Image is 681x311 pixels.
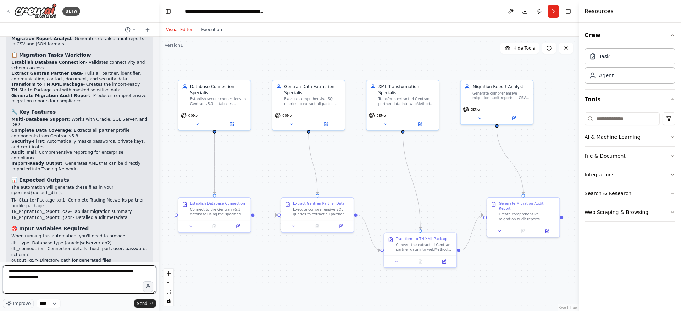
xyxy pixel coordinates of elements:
[164,296,173,306] button: toggle interactivity
[358,212,381,253] g: Edge from 1d8d660f-f6a3-4da6-b633-e14dfa63243a to 8aae9af4-d14f-4c54-b307-d657e3da74ce
[142,26,153,34] button: Start a new chat
[11,108,148,115] h3: 🔧 Key Features
[494,128,526,194] g: Edge from 42513da8-abbf-4523-9fab-f8e3aba92bac to a8fb97a8-f68f-485d-adc6-bd1c0342d2ad
[293,207,350,217] div: Execute comprehensive SQL queries to extract all partner profile data from the Gentran v5.3 datab...
[13,301,31,306] span: Improve
[11,117,148,128] li: : Works with Oracle, SQL Server, and DB2
[305,223,330,230] button: No output available
[11,198,65,203] code: TN_StarterPackage.xml
[11,198,148,209] li: - Complete Trading Networks partner profile package
[11,176,148,183] h3: 📊 Expected Outputs
[11,93,148,104] li: - Produces comprehensive migration reports for compliance
[164,269,173,306] div: React Flow controls
[190,84,247,96] div: Database Connection Specialist
[11,241,148,247] li: - Database type (oracle|sqlserver|db2)
[11,71,82,76] strong: Extract Gentran Partner Data
[11,36,148,47] li: - Generates detailed audit reports in CSV and JSON formats
[215,120,248,128] button: Open in side panel
[585,147,675,165] button: File & Document
[254,212,277,218] g: Edge from da5ef32a-927d-41db-b5d1-1ed29e8e300b to 1d8d660f-f6a3-4da6-b633-e14dfa63243a
[585,109,675,227] div: Tools
[306,134,320,194] g: Edge from 8b60d27c-76b0-4cd4-8cce-2f417fedcab8 to 1d8d660f-f6a3-4da6-b633-e14dfa63243a
[162,26,197,34] button: Visual Editor
[11,258,148,264] li: - Directory path for generated files
[62,7,80,16] div: BETA
[11,60,148,71] li: - Validates connectivity and schema access
[471,107,480,112] span: gpt-5
[408,258,433,265] button: No output available
[383,232,457,268] div: Transform to TN XML PackageConvert the extracted Gentran partner data into webMethods Trading Net...
[11,247,45,251] code: db_connection
[11,128,148,139] li: : Extracts all partner profile components from Gentran v5.3
[500,43,539,54] button: Hide Tools
[11,215,73,220] code: TN_Migration_Report.json
[164,278,173,287] button: zoom out
[396,243,453,252] div: Convert the extracted Gentran partner data into webMethods Trading Networks TN_StarterPackage.xml...
[585,184,675,203] button: Search & Research
[585,26,675,45] button: Crew
[497,115,531,122] button: Open in side panel
[585,7,614,16] h4: Resources
[499,202,556,211] div: Generate Migration Audit Report
[585,90,675,109] button: Tools
[228,223,248,230] button: Open in side panel
[293,202,345,206] div: Extract Gentran Partner Data
[11,51,148,58] h3: 📋 Migration Tasks Workflow
[188,113,198,118] span: gpt-5
[513,45,535,51] span: Hide Tools
[400,128,423,229] g: Edge from 17da9516-c165-41fc-a333-a077ecea6089 to 8aae9af4-d14f-4c54-b307-d657e3da74ce
[11,161,62,166] strong: Import-Ready Output
[377,113,386,118] span: gpt-5
[403,120,437,128] button: Open in side panel
[11,150,36,155] strong: Audit Trail
[11,82,148,93] li: - Creates the import-ready TN_StarterPackage.xml with masked sensitive data
[11,241,29,246] code: db_type
[134,299,156,308] button: Send
[190,97,247,106] div: Establish secure connections to Gentran v5.3 databases ({db_type}) using provided connection deta...
[190,202,245,206] div: Establish Database Connection
[11,225,148,232] h3: 🎯 Input Variables Required
[358,212,483,218] g: Edge from 1d8d660f-f6a3-4da6-b633-e14dfa63243a to a8fb97a8-f68f-485d-adc6-bd1c0342d2ad
[537,227,557,234] button: Open in side panel
[11,185,148,196] p: The automation will generate these files in your specified :
[378,97,436,106] div: Transform extracted Gentran partner data into webMethods Trading Networks TN_StarterPackage.xml f...
[137,301,148,306] span: Send
[178,80,251,130] div: Database Connection SpecialistEstablish secure connections to Gentran v5.3 databases ({db_type}) ...
[282,113,292,118] span: gpt-5
[585,203,675,221] button: Web Scraping & Browsing
[599,53,610,60] div: Task
[197,26,226,34] button: Execution
[309,120,343,128] button: Open in side panel
[434,258,454,265] button: Open in side panel
[14,3,57,19] img: Logo
[11,93,90,98] strong: Generate Migration Audit Report
[559,306,578,310] a: React Flow attribution
[11,139,148,150] li: : Automatically masks passwords, private keys, and certificates
[163,6,173,16] button: Hide left sidebar
[472,91,530,101] div: Generate comprehensive migration audit reports in CSV and JSON formats, documenting all migrated ...
[499,212,556,221] div: Create comprehensive migration audit reports documenting the complete migration process. Generate...
[472,84,530,90] div: Migration Report Analyst
[460,80,533,125] div: Migration Report AnalystGenerate comprehensive migration audit reports in CSV and JSON formats, d...
[272,80,345,130] div: Gentran Data Extraction SpecialistExecute comprehensive SQL queries to extract all partner profil...
[11,150,148,161] li: : Comprehensive reporting for enterprise compliance
[122,26,139,34] button: Switch to previous chat
[164,287,173,296] button: fit view
[165,43,183,48] div: Version 1
[143,281,153,292] button: Click to speak your automation idea
[164,269,173,278] button: zoom in
[11,161,148,172] li: : Generates XML that can be directly imported into Trading Networks
[460,212,483,253] g: Edge from 8aae9af4-d14f-4c54-b307-d657e3da74ce to a8fb97a8-f68f-485d-adc6-bd1c0342d2ad
[487,197,560,238] div: Generate Migration Audit ReportCreate comprehensive migration audit reports documenting the compl...
[31,191,61,196] code: {output_dir}
[202,223,227,230] button: No output available
[396,237,448,241] div: Transform to TN XML Package
[585,165,675,184] button: Integrations
[3,299,34,308] button: Improve
[599,72,614,79] div: Agent
[185,8,265,15] nav: breadcrumb
[178,197,251,233] div: Establish Database ConnectionConnect to the Gentran v5.3 database using the specified {db_type} (...
[11,60,86,65] strong: Establish Database Connection
[11,36,72,41] strong: Migration Report Analyst
[284,84,341,96] div: Gentran Data Extraction Specialist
